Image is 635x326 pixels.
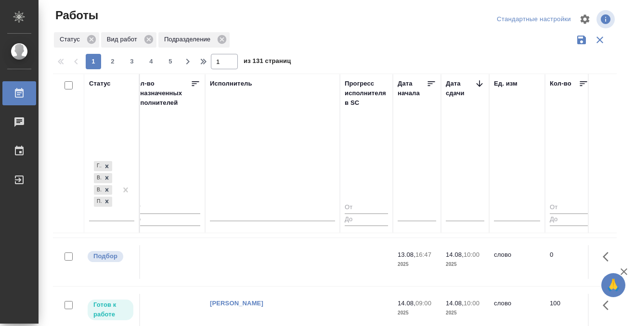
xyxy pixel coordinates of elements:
[164,35,214,44] p: Подразделение
[345,79,388,108] div: Прогресс исполнителя в SC
[550,202,588,214] input: От
[415,251,431,258] p: 16:47
[415,300,431,307] p: 09:00
[464,300,479,307] p: 10:00
[94,173,102,183] div: В работе
[494,12,573,27] div: split button
[494,79,518,88] div: Ед. изм
[93,196,113,208] div: Готов к работе, В работе, В ожидании, Подбор
[124,57,140,66] span: 3
[605,275,622,295] span: 🙏
[133,202,200,214] input: От
[124,54,140,69] button: 3
[158,32,230,48] div: Подразделение
[133,213,200,226] input: До
[446,300,464,307] p: 14.08,
[446,251,464,258] p: 14.08,
[94,197,102,207] div: Подбор
[572,31,591,49] button: Сохранить фильтры
[60,35,83,44] p: Статус
[89,79,111,88] div: Статус
[398,260,436,269] p: 2025
[345,213,388,226] input: До
[93,160,113,172] div: Готов к работе, В работе, В ожидании, Подбор
[93,184,113,196] div: Готов к работе, В работе, В ожидании, Подбор
[597,245,620,268] button: Здесь прячутся важные кнопки
[398,79,427,98] div: Дата начала
[596,10,617,28] span: Посмотреть информацию
[210,300,263,307] a: [PERSON_NAME]
[128,245,205,279] td: 0
[143,57,159,66] span: 4
[94,161,102,171] div: Готов к работе
[101,32,156,48] div: Вид работ
[94,185,102,195] div: В ожидании
[163,57,178,66] span: 5
[550,213,588,226] input: До
[54,32,99,48] div: Статус
[464,251,479,258] p: 10:00
[550,79,571,88] div: Кол-во
[601,273,625,297] button: 🙏
[398,251,415,258] p: 13.08,
[53,8,98,23] span: Работы
[93,251,117,261] p: Подбор
[210,79,252,88] div: Исполнитель
[87,299,134,321] div: Исполнитель может приступить к работе
[545,245,593,279] td: 0
[107,35,141,44] p: Вид работ
[446,260,484,269] p: 2025
[398,308,436,318] p: 2025
[93,172,113,184] div: Готов к работе, В работе, В ожидании, Подбор
[597,294,620,317] button: Здесь прячутся важные кнопки
[398,300,415,307] p: 14.08,
[489,245,545,279] td: слово
[244,55,291,69] span: из 131 страниц
[133,79,191,108] div: Кол-во неназначенных исполнителей
[345,202,388,214] input: От
[446,79,475,98] div: Дата сдачи
[163,54,178,69] button: 5
[143,54,159,69] button: 4
[105,57,120,66] span: 2
[93,300,128,319] p: Готов к работе
[105,54,120,69] button: 2
[446,308,484,318] p: 2025
[591,31,609,49] button: Сбросить фильтры
[87,250,134,263] div: Можно подбирать исполнителей
[573,8,596,31] span: Настроить таблицу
